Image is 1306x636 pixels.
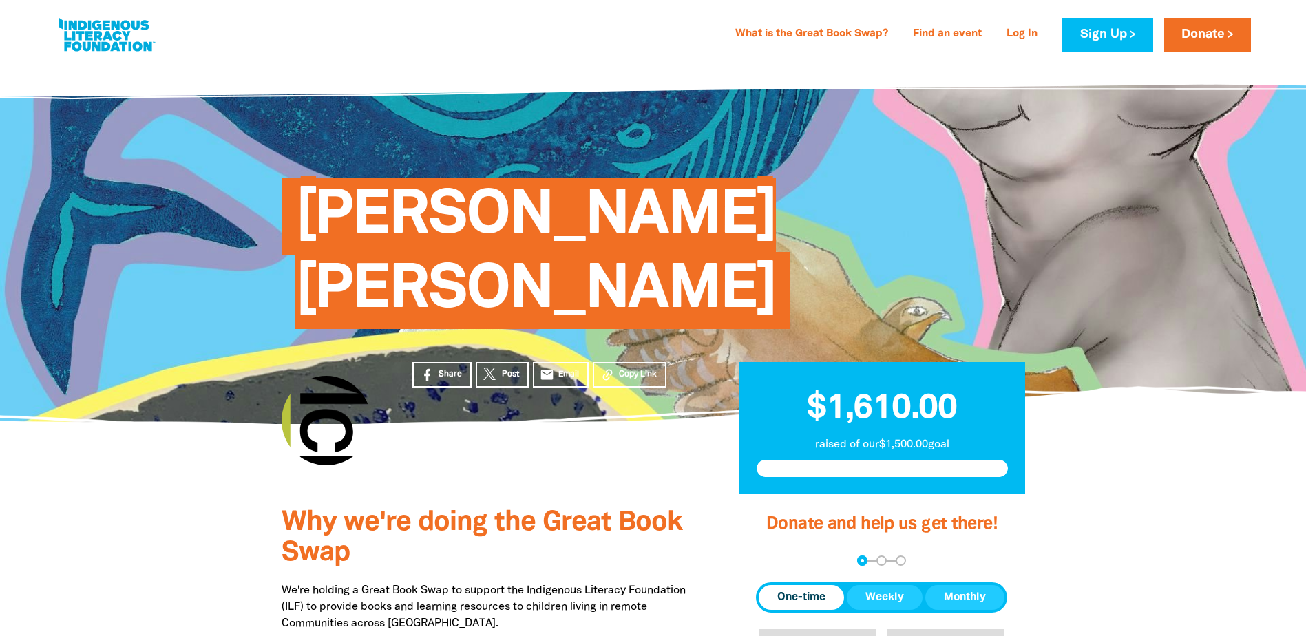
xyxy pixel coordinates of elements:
[777,589,825,606] span: One-time
[412,362,472,388] a: Share
[925,585,1004,610] button: Monthly
[944,589,986,606] span: Monthly
[540,368,554,382] i: email
[502,368,519,381] span: Post
[847,585,923,610] button: Weekly
[476,362,529,388] a: Post
[1164,18,1251,52] a: Donate
[807,393,957,425] span: $1,610.00
[905,23,990,45] a: Find an event
[865,589,904,606] span: Weekly
[439,368,462,381] span: Share
[533,362,589,388] a: emailEmail
[593,362,666,388] button: Copy Link
[282,510,682,566] span: Why we're doing the Great Book Swap
[727,23,896,45] a: What is the Great Book Swap?
[876,555,887,566] button: Navigate to step 2 of 3 to enter your details
[896,555,906,566] button: Navigate to step 3 of 3 to enter your payment details
[295,188,777,329] span: [PERSON_NAME] [PERSON_NAME]
[857,555,867,566] button: Navigate to step 1 of 3 to enter your donation amount
[757,436,1008,453] p: raised of our $1,500.00 goal
[619,368,657,381] span: Copy Link
[756,582,1007,613] div: Donation frequency
[759,585,844,610] button: One-time
[998,23,1046,45] a: Log In
[766,516,998,532] span: Donate and help us get there!
[558,368,579,381] span: Email
[1062,18,1152,52] a: Sign Up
